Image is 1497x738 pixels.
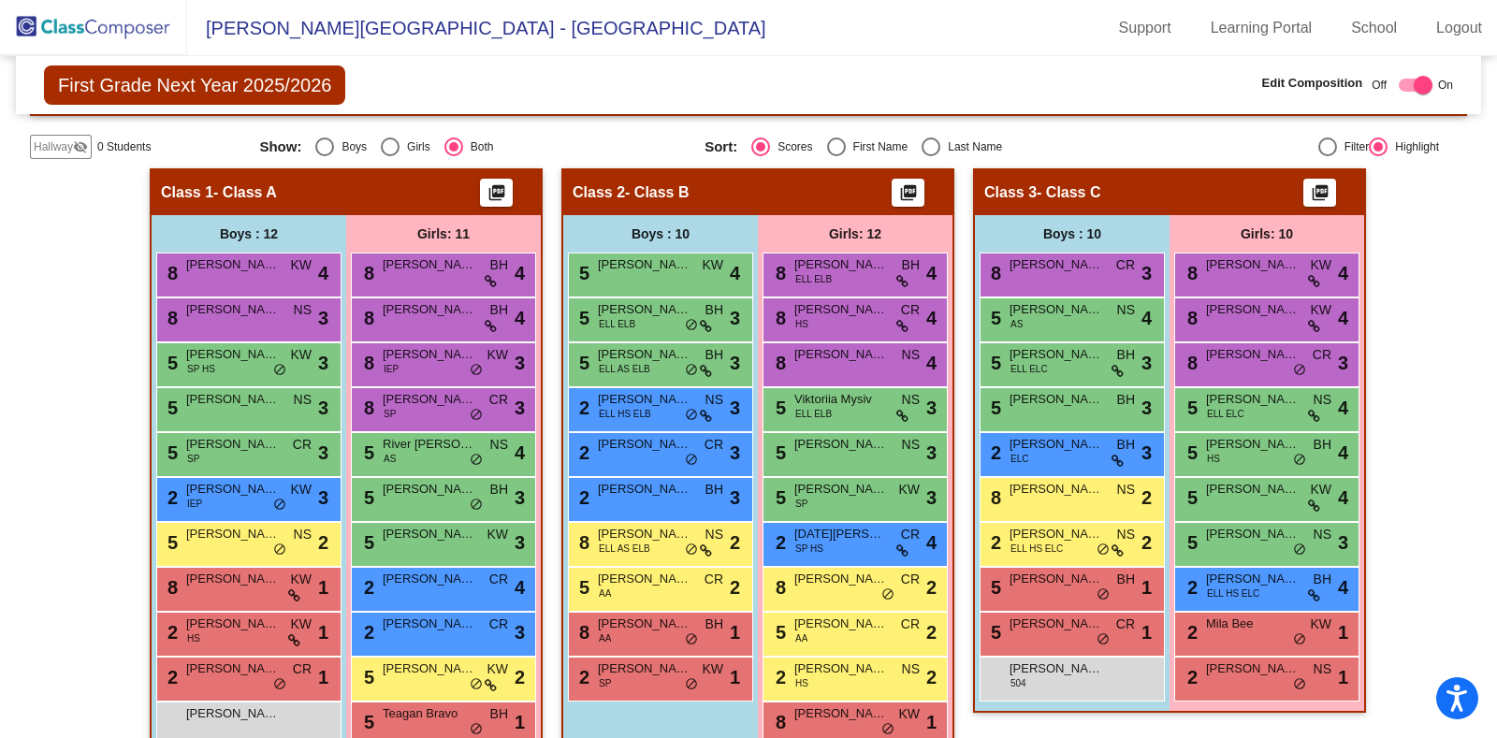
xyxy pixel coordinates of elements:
span: [PERSON_NAME] [1206,525,1300,543]
span: 4 [1338,573,1348,601]
span: NS [1117,300,1135,320]
span: BH [1117,570,1135,589]
div: Scores [770,138,812,155]
span: 8 [163,263,178,283]
span: 8 [359,353,374,373]
span: 2 [1183,577,1198,598]
span: 5 [574,577,589,598]
span: CR [489,615,508,634]
span: 2 [574,398,589,418]
span: 5 [986,308,1001,328]
span: 2 [986,532,1001,553]
span: KW [290,570,312,589]
span: 1 [1141,618,1152,646]
span: 2 [318,528,328,557]
mat-icon: picture_as_pdf [486,183,508,210]
span: 2 [986,442,1001,463]
div: Highlight [1388,138,1439,155]
span: 3 [318,349,328,377]
span: 5 [986,622,1001,643]
span: 3 [515,528,525,557]
span: [PERSON_NAME] [1010,615,1103,633]
span: [PERSON_NAME] [383,570,476,588]
span: 2 [359,577,374,598]
span: IEP [384,362,399,376]
span: 4 [926,304,937,332]
span: 4 [730,259,740,287]
span: 5 [359,442,374,463]
span: Class 2 [573,183,625,202]
span: 2 [1141,528,1152,557]
span: KW [290,255,312,275]
span: 3 [318,484,328,512]
span: 5 [771,398,786,418]
span: - Class A [213,183,277,202]
span: BH [1314,570,1331,589]
span: HS [1207,452,1220,466]
span: ELL ELB [599,317,635,331]
span: KW [290,615,312,634]
span: 3 [926,394,937,422]
span: [PERSON_NAME] [794,570,888,588]
span: 2 [730,573,740,601]
span: - Class C [1037,183,1100,202]
span: 2 [574,442,589,463]
span: [PERSON_NAME] [1206,345,1300,364]
mat-icon: visibility_off [73,139,88,154]
mat-icon: picture_as_pdf [1309,183,1331,210]
span: [DATE][PERSON_NAME] [794,525,888,543]
span: [PERSON_NAME] [186,570,280,588]
span: [PERSON_NAME] [794,345,888,364]
span: do_not_disturb_alt [273,498,286,513]
span: 2 [359,622,374,643]
span: [PERSON_NAME] [383,390,476,409]
span: CR [1313,345,1331,365]
span: do_not_disturb_alt [470,453,483,468]
span: 5 [163,398,178,418]
span: do_not_disturb_alt [470,498,483,513]
span: do_not_disturb_alt [1097,587,1110,602]
span: KW [290,480,312,499]
span: 4 [926,349,937,377]
span: SP [187,452,199,466]
span: NS [490,435,508,455]
span: do_not_disturb_alt [273,543,286,557]
span: KW [487,345,508,365]
span: CR [705,435,723,455]
span: 5 [163,442,178,463]
div: Both [463,138,494,155]
div: Girls [400,138,430,155]
span: 4 [515,573,525,601]
span: 5 [574,353,589,373]
span: 5 [359,532,374,553]
span: 8 [1183,353,1198,373]
span: 3 [730,484,740,512]
a: School [1336,13,1412,43]
span: Class 3 [984,183,1037,202]
span: BH [902,255,920,275]
span: [PERSON_NAME] Del [PERSON_NAME] [794,435,888,454]
span: do_not_disturb_alt [470,408,483,423]
span: [PERSON_NAME] [1010,255,1103,274]
span: Mila Bee [1206,615,1300,633]
span: Sort: [705,138,737,155]
span: ELL HS ELC [1010,542,1063,556]
span: do_not_disturb_alt [685,408,698,423]
span: CR [1116,255,1135,275]
span: [PERSON_NAME] [383,345,476,364]
span: 4 [1141,304,1152,332]
span: [PERSON_NAME] [186,390,280,409]
button: Print Students Details [892,179,924,207]
span: HS [795,317,808,331]
span: 5 [163,532,178,553]
span: do_not_disturb_alt [685,363,698,378]
span: [PERSON_NAME] [186,435,280,454]
span: BH [1117,435,1135,455]
span: 4 [318,259,328,287]
span: do_not_disturb_alt [1293,363,1306,378]
span: [PERSON_NAME] [1206,480,1300,499]
span: do_not_disturb_alt [881,587,894,602]
span: do_not_disturb_alt [685,318,698,333]
span: [PERSON_NAME] [186,255,280,274]
span: SP HS [187,362,215,376]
